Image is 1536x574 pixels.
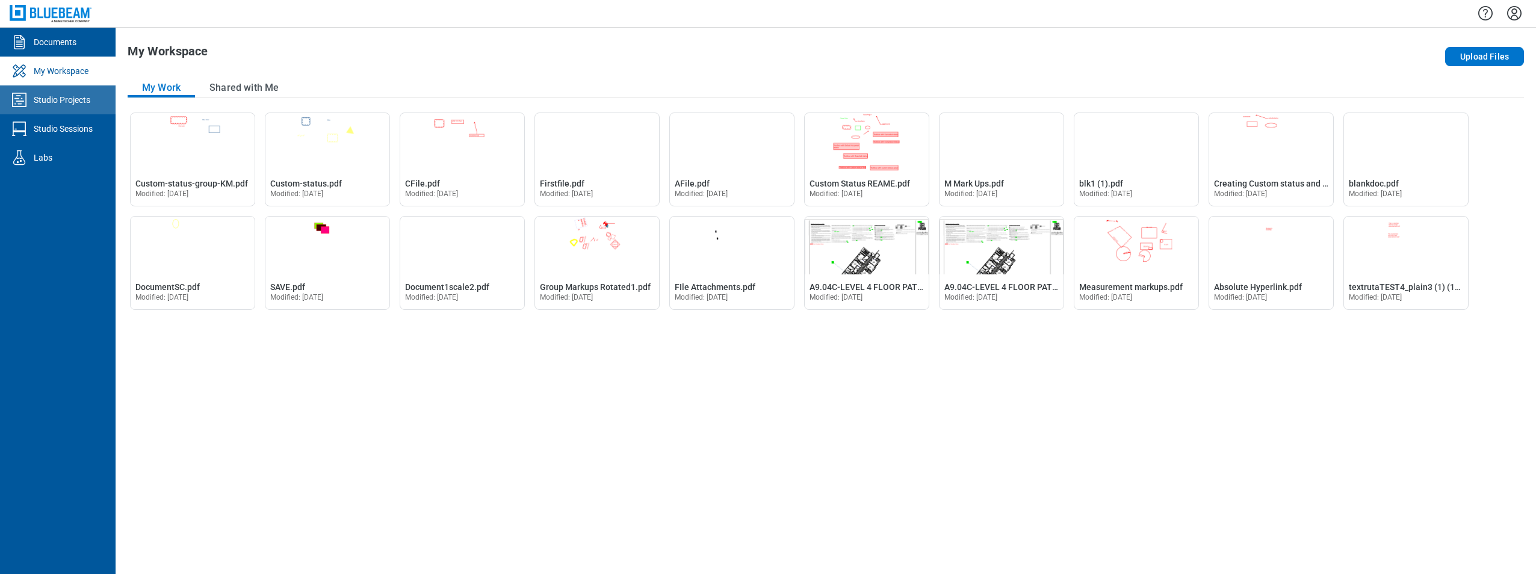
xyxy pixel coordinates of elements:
[1209,216,1334,310] div: Open Absolute Hyperlink.pdf in Editor
[10,32,29,52] svg: Documents
[270,190,324,198] span: Modified: [DATE]
[400,113,524,171] img: CFile.pdf
[265,217,389,274] img: SAVE.pdf
[944,179,1004,188] span: M Mark Ups.pdf
[805,113,929,171] img: Custom Status REAME.pdf
[1349,179,1399,188] span: blankdoc.pdf
[805,217,929,274] img: A9.04C-LEVEL 4 FLOOR PATTERN PLAN C (1).pdf
[1214,293,1268,301] span: Modified: [DATE]
[1505,3,1524,23] button: Settings
[405,282,489,292] span: Document1scale2.pdf
[10,148,29,167] svg: Labs
[804,113,929,206] div: Open Custom Status REAME.pdf in Editor
[1349,190,1402,198] span: Modified: [DATE]
[540,190,593,198] span: Modified: [DATE]
[944,282,1119,292] span: A9.04C-LEVEL 4 FLOOR PATTERN PLAN C.pdf
[405,293,459,301] span: Modified: [DATE]
[669,216,794,310] div: Open FIle Attachments.pdf in Editor
[1214,179,1453,188] span: Creating Custom status and not appying on any markup (1).pdf
[1343,216,1469,310] div: Open textrutaTEST4_plain3 (1) (1).pdf in Editor
[1074,216,1199,310] div: Open Measurement markups.pdf in Editor
[1445,47,1524,66] button: Upload Files
[34,94,90,106] div: Studio Projects
[195,78,293,97] button: Shared with Me
[1214,190,1268,198] span: Modified: [DATE]
[405,179,440,188] span: CFile.pdf
[10,90,29,110] svg: Studio Projects
[130,216,255,310] div: Open DocumentSC.pdf in Editor
[670,217,794,274] img: FIle Attachments.pdf
[400,216,525,310] div: Open Document1scale2.pdf in Editor
[135,282,200,292] span: DocumentSC.pdf
[540,293,593,301] span: Modified: [DATE]
[34,152,52,164] div: Labs
[1074,113,1198,171] img: blk1 (1).pdf
[810,293,863,301] span: Modified: [DATE]
[939,216,1064,310] div: Open A9.04C-LEVEL 4 FLOOR PATTERN PLAN C.pdf in Editor
[939,113,1064,206] div: Open M Mark Ups.pdf in Editor
[265,113,390,206] div: Open Custom-status.pdf in Editor
[10,5,91,22] img: Bluebeam, Inc.
[34,123,93,135] div: Studio Sessions
[1209,113,1333,171] img: Creating Custom status and not appying on any markup (1).pdf
[1079,282,1183,292] span: Measurement markups.pdf
[270,282,305,292] span: SAVE.pdf
[810,190,863,198] span: Modified: [DATE]
[10,119,29,138] svg: Studio Sessions
[1079,179,1123,188] span: blk1 (1).pdf
[940,113,1064,171] img: M Mark Ups.pdf
[34,65,88,77] div: My Workspace
[1214,282,1302,292] span: Absolute Hyperlink.pdf
[810,282,997,292] span: A9.04C-LEVEL 4 FLOOR PATTERN PLAN C (1).pdf
[675,190,728,198] span: Modified: [DATE]
[675,293,728,301] span: Modified: [DATE]
[670,113,794,171] img: AFile.pdf
[675,282,755,292] span: FIle Attachments.pdf
[1343,113,1469,206] div: Open blankdoc.pdf in Editor
[131,217,255,274] img: DocumentSC.pdf
[405,190,459,198] span: Modified: [DATE]
[400,217,524,274] img: Document1scale2.pdf
[944,293,998,301] span: Modified: [DATE]
[131,113,255,171] img: Custom-status-group-KM.pdf
[400,113,525,206] div: Open CFile.pdf in Editor
[540,282,651,292] span: Group Markups Rotated1.pdf
[10,61,29,81] svg: My Workspace
[535,113,659,171] img: Firstfile.pdf
[804,216,929,310] div: Open A9.04C-LEVEL 4 FLOOR PATTERN PLAN C (1).pdf in Editor
[1209,113,1334,206] div: Open Creating Custom status and not appying on any markup (1).pdf in Editor
[1074,113,1199,206] div: Open blk1 (1).pdf in Editor
[1344,113,1468,171] img: blankdoc.pdf
[270,179,342,188] span: Custom-status.pdf
[1349,293,1402,301] span: Modified: [DATE]
[130,113,255,206] div: Open Custom-status-group-KM.pdf in Editor
[135,190,189,198] span: Modified: [DATE]
[128,45,208,64] h1: My Workspace
[1079,293,1133,301] span: Modified: [DATE]
[1344,217,1468,274] img: textrutaTEST4_plain3 (1) (1).pdf
[34,36,76,48] div: Documents
[1209,217,1333,274] img: Absolute Hyperlink.pdf
[540,179,584,188] span: Firstfile.pdf
[669,113,794,206] div: Open AFile.pdf in Editor
[135,179,248,188] span: Custom-status-group-KM.pdf
[534,113,660,206] div: Open Firstfile.pdf in Editor
[270,293,324,301] span: Modified: [DATE]
[940,217,1064,274] img: A9.04C-LEVEL 4 FLOOR PATTERN PLAN C.pdf
[1079,190,1133,198] span: Modified: [DATE]
[675,179,710,188] span: AFile.pdf
[135,293,189,301] span: Modified: [DATE]
[534,216,660,310] div: Open Group Markups Rotated1.pdf in Editor
[265,113,389,171] img: Custom-status.pdf
[944,190,998,198] span: Modified: [DATE]
[128,78,195,97] button: My Work
[810,179,910,188] span: Custom Status REAME.pdf
[1074,217,1198,274] img: Measurement markups.pdf
[265,216,390,310] div: Open SAVE.pdf in Editor
[535,217,659,274] img: Group Markups Rotated1.pdf
[1349,282,1473,292] span: textrutaTEST4_plain3 (1) (1).pdf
